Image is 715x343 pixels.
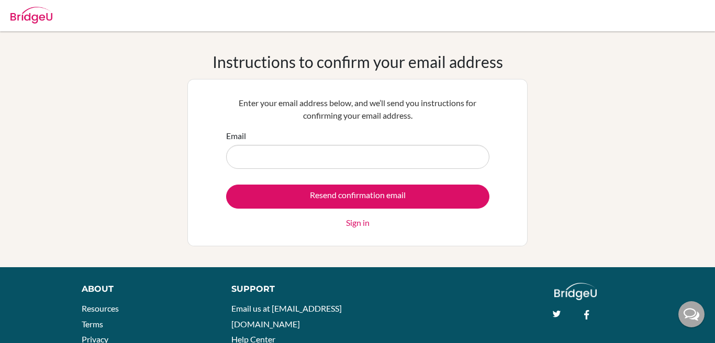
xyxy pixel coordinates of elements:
a: Resources [82,303,119,313]
a: Email us at [EMAIL_ADDRESS][DOMAIN_NAME] [231,303,342,329]
label: Email [226,130,246,142]
img: logo_white@2x-f4f0deed5e89b7ecb1c2cc34c3e3d731f90f0f143d5ea2071677605dd97b5244.png [554,283,597,300]
h1: Instructions to confirm your email address [213,52,503,71]
input: Resend confirmation email [226,185,489,209]
p: Enter your email address below, and we’ll send you instructions for confirming your email address. [226,97,489,122]
div: About [82,283,208,295]
div: Support [231,283,347,295]
img: Bridge-U [10,7,52,24]
a: Sign in [346,216,370,229]
a: Terms [82,319,103,329]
